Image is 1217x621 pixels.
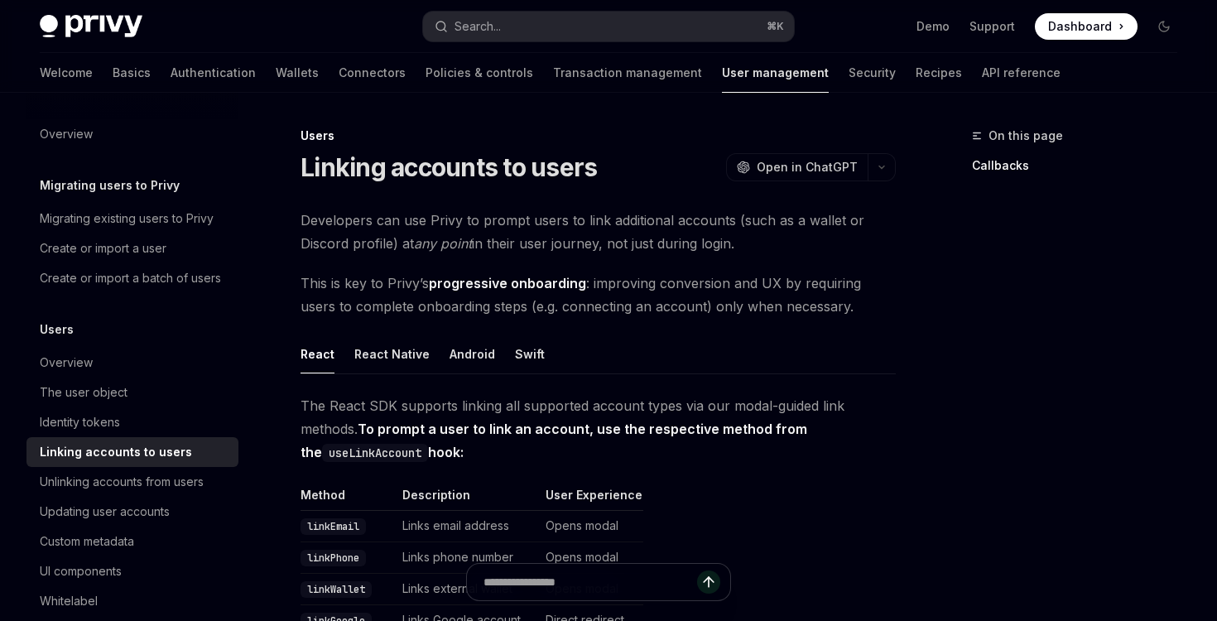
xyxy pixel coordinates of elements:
a: The user object [26,378,238,407]
a: Basics [113,53,151,93]
button: Toggle dark mode [1151,13,1177,40]
a: UI components [26,556,238,586]
a: Connectors [339,53,406,93]
div: UI components [40,561,122,581]
div: Search... [455,17,501,36]
a: Migrating existing users to Privy [26,204,238,233]
img: dark logo [40,15,142,38]
td: Links phone number [396,542,539,574]
code: useLinkAccount [322,444,428,462]
th: Method [301,487,396,511]
span: Developers can use Privy to prompt users to link additional accounts (such as a wallet or Discord... [301,209,896,255]
td: Opens modal [539,511,643,542]
span: ⌘ K [767,20,784,33]
a: Transaction management [553,53,702,93]
a: Updating user accounts [26,497,238,527]
td: Links email address [396,511,539,542]
a: Wallets [276,53,319,93]
a: Recipes [916,53,962,93]
a: Whitelabel [26,586,238,616]
h1: Linking accounts to users [301,152,597,182]
button: React Native [354,335,430,373]
input: Ask a question... [483,564,697,600]
strong: progressive onboarding [429,275,586,291]
div: Create or import a user [40,238,166,258]
a: Custom metadata [26,527,238,556]
div: Custom metadata [40,532,134,551]
button: Swift [515,335,545,373]
div: Linking accounts to users [40,442,192,462]
a: Authentication [171,53,256,93]
div: Overview [40,353,93,373]
a: Support [969,18,1015,35]
a: Unlinking accounts from users [26,467,238,497]
a: Linking accounts to users [26,437,238,467]
a: Security [849,53,896,93]
em: any point [414,235,472,252]
div: Migrating existing users to Privy [40,209,214,229]
strong: To prompt a user to link an account, use the respective method from the hook: [301,421,807,460]
button: React [301,335,334,373]
div: The user object [40,383,127,402]
div: Overview [40,124,93,144]
div: Users [301,128,896,144]
a: Demo [916,18,950,35]
div: Whitelabel [40,591,98,611]
a: Policies & controls [426,53,533,93]
span: Open in ChatGPT [757,159,858,176]
a: Create or import a user [26,233,238,263]
div: Updating user accounts [40,502,170,522]
button: Android [450,335,495,373]
span: This is key to Privy’s : improving conversion and UX by requiring users to complete onboarding st... [301,272,896,318]
button: Send message [697,570,720,594]
a: Welcome [40,53,93,93]
th: User Experience [539,487,643,511]
a: Overview [26,119,238,149]
code: linkEmail [301,518,366,535]
span: The React SDK supports linking all supported account types via our modal-guided link methods. [301,394,896,464]
div: Create or import a batch of users [40,268,221,288]
a: Create or import a batch of users [26,263,238,293]
a: API reference [982,53,1061,93]
h5: Users [40,320,74,339]
h5: Migrating users to Privy [40,176,180,195]
a: User management [722,53,829,93]
button: Search...⌘K [423,12,793,41]
span: Dashboard [1048,18,1112,35]
a: Callbacks [972,152,1191,179]
a: Overview [26,348,238,378]
th: Description [396,487,539,511]
a: Dashboard [1035,13,1138,40]
button: Open in ChatGPT [726,153,868,181]
div: Unlinking accounts from users [40,472,204,492]
span: On this page [989,126,1063,146]
td: Opens modal [539,542,643,574]
div: Identity tokens [40,412,120,432]
code: linkPhone [301,550,366,566]
a: Identity tokens [26,407,238,437]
